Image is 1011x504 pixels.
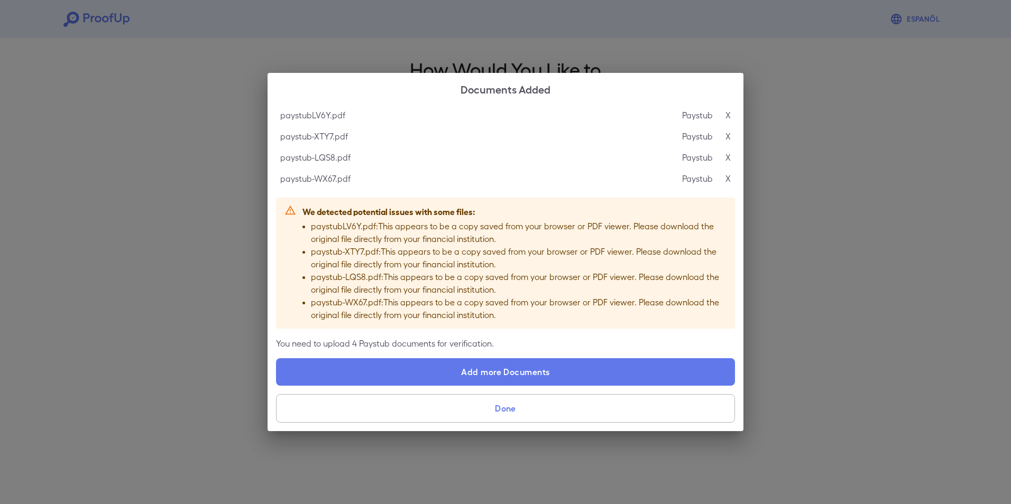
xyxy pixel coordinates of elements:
[280,130,348,143] p: paystub-XTY7.pdf
[725,172,731,185] p: X
[311,245,727,270] p: paystub-XTY7.pdf : This appears to be a copy saved from your browser or PDF viewer. Please downlo...
[302,205,727,218] p: We detected potential issues with some files:
[311,270,727,296] p: paystub-LQS8.pdf : This appears to be a copy saved from your browser or PDF viewer. Please downlo...
[682,109,713,122] p: Paystub
[682,130,713,143] p: Paystub
[268,73,743,105] h2: Documents Added
[280,151,351,164] p: paystub-LQS8.pdf
[311,296,727,321] p: paystub-WX67.pdf : This appears to be a copy saved from your browser or PDF viewer. Please downlo...
[682,151,713,164] p: Paystub
[725,109,731,122] p: X
[276,394,735,423] button: Done
[725,130,731,143] p: X
[276,337,735,350] p: You need to upload 4 Paystub documents for verification.
[280,172,351,185] p: paystub-WX67.pdf
[276,358,735,386] label: Add more Documents
[311,220,727,245] p: paystubLV6Y.pdf : This appears to be a copy saved from your browser or PDF viewer. Please downloa...
[682,172,713,185] p: Paystub
[280,109,345,122] p: paystubLV6Y.pdf
[725,151,731,164] p: X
